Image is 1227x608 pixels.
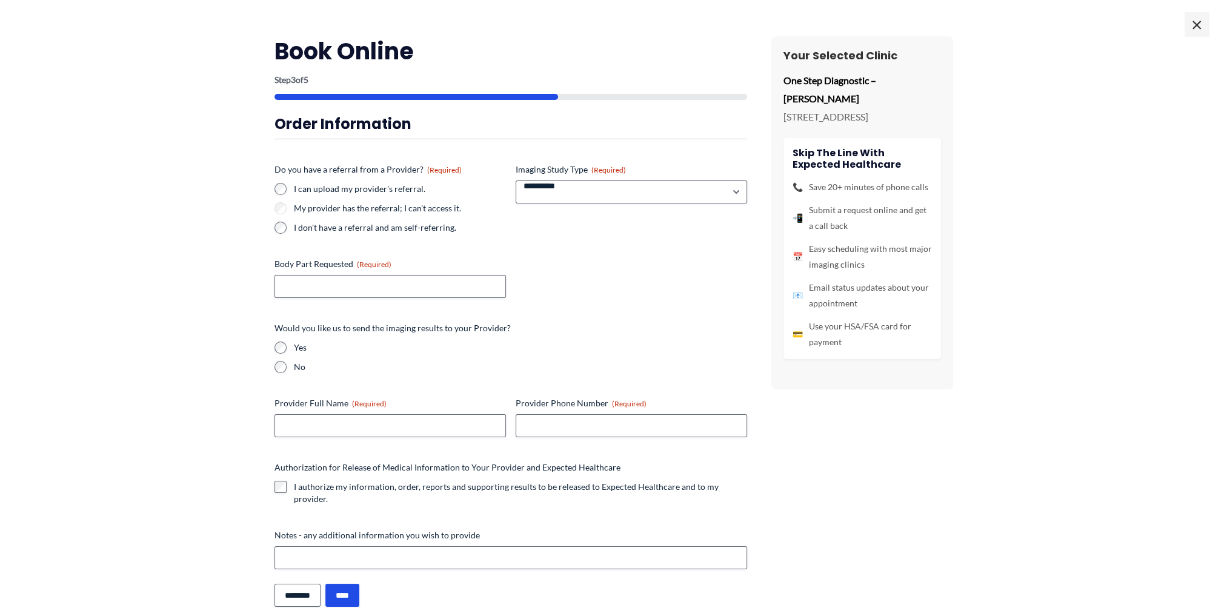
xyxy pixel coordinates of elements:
li: Use your HSA/FSA card for payment [793,319,932,350]
label: I don't have a referral and am self-referring. [294,222,506,234]
label: I authorize my information, order, reports and supporting results to be released to Expected Heal... [294,481,747,505]
h4: Skip the line with Expected Healthcare [793,147,932,170]
h2: Book Online [274,36,747,66]
span: 5 [304,74,308,85]
span: 📅 [793,249,803,265]
li: Save 20+ minutes of phone calls [793,179,932,195]
label: Notes - any additional information you wish to provide [274,529,747,541]
label: Provider Phone Number [516,397,747,409]
legend: Authorization for Release of Medical Information to Your Provider and Expected Healthcare [274,461,620,474]
label: Imaging Study Type [516,164,747,176]
span: (Required) [427,165,462,174]
legend: Would you like us to send the imaging results to your Provider? [274,322,511,334]
li: Easy scheduling with most major imaging clinics [793,241,932,273]
label: Yes [294,342,747,354]
span: 3 [291,74,296,85]
span: (Required) [352,399,387,408]
label: I can upload my provider's referral. [294,183,506,195]
label: No [294,361,747,373]
label: Provider Full Name [274,397,506,409]
span: 📧 [793,288,803,303]
li: Submit a request online and get a call back [793,202,932,234]
span: (Required) [612,399,647,408]
label: My provider has the referral; I can't access it. [294,202,506,214]
p: [STREET_ADDRESS] [783,108,941,126]
h3: Order Information [274,114,747,133]
span: (Required) [357,260,391,269]
li: Email status updates about your appointment [793,280,932,311]
h3: Your Selected Clinic [783,48,941,62]
legend: Do you have a referral from a Provider? [274,164,462,176]
span: (Required) [591,165,626,174]
label: Body Part Requested [274,258,506,270]
p: One Step Diagnostic – [PERSON_NAME] [783,71,941,107]
span: 💳 [793,326,803,342]
span: × [1185,12,1209,36]
p: Step of [274,76,747,84]
span: 📲 [793,210,803,226]
span: 📞 [793,179,803,195]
